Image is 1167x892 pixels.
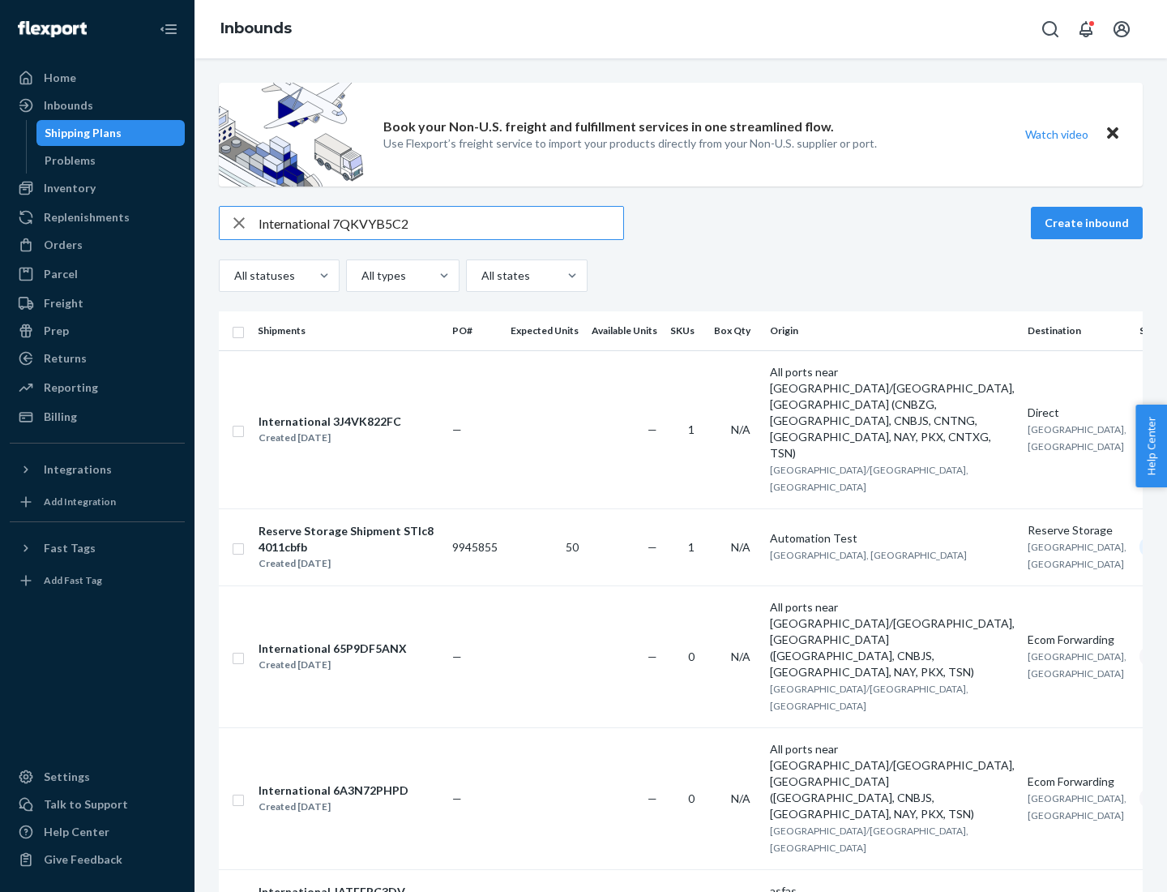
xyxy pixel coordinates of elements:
[152,13,185,45] button: Close Navigation
[688,422,695,436] span: 1
[10,457,185,482] button: Integrations
[452,422,462,436] span: —
[44,295,83,311] div: Freight
[44,97,93,114] div: Inbounds
[259,555,438,572] div: Created [DATE]
[452,650,462,663] span: —
[10,345,185,371] a: Returns
[383,135,877,152] p: Use Flexport’s freight service to import your products directly from your Non-U.S. supplier or port.
[731,422,750,436] span: N/A
[45,125,122,141] div: Shipping Plans
[770,530,1015,547] div: Automation Test
[1015,122,1099,146] button: Watch video
[10,489,185,515] a: Add Integration
[44,824,109,840] div: Help Center
[10,261,185,287] a: Parcel
[207,6,305,53] ol: breadcrumbs
[259,657,407,673] div: Created [DATE]
[10,847,185,873] button: Give Feedback
[1031,207,1143,239] button: Create inbound
[10,568,185,594] a: Add Fast Tag
[259,641,407,657] div: International 65P9DF5ANX
[44,209,130,225] div: Replenishments
[688,540,695,554] span: 1
[259,414,401,430] div: International 3J4VK822FC
[452,791,462,805] span: —
[648,422,657,436] span: —
[36,148,186,174] a: Problems
[220,19,292,37] a: Inbounds
[44,540,96,556] div: Fast Tags
[1028,522,1126,538] div: Reserve Storage
[731,540,750,554] span: N/A
[688,791,695,805] span: 0
[360,268,361,284] input: All types
[1028,632,1126,648] div: Ecom Forwarding
[648,791,657,805] span: —
[1021,311,1133,350] th: Destination
[763,311,1021,350] th: Origin
[446,311,504,350] th: PO#
[1028,405,1126,421] div: Direct
[1028,541,1126,570] span: [GEOGRAPHIC_DATA], [GEOGRAPHIC_DATA]
[770,683,968,712] span: [GEOGRAPHIC_DATA]/[GEOGRAPHIC_DATA], [GEOGRAPHIC_DATA]
[44,796,128,813] div: Talk to Support
[1135,405,1167,487] button: Help Center
[44,380,98,396] div: Reporting
[10,535,185,561] button: Fast Tags
[44,409,77,425] div: Billing
[10,232,185,258] a: Orders
[44,573,102,587] div: Add Fast Tag
[44,70,76,86] div: Home
[1102,122,1123,146] button: Close
[1105,13,1138,45] button: Open account menu
[259,430,401,446] div: Created [DATE]
[10,375,185,401] a: Reporting
[1034,13,1067,45] button: Open Search Box
[10,764,185,790] a: Settings
[664,311,707,350] th: SKUs
[259,207,623,239] input: Search inbounds by name, destination, msku...
[1028,774,1126,790] div: Ecom Forwarding
[10,204,185,230] a: Replenishments
[770,364,1015,461] div: All ports near [GEOGRAPHIC_DATA]/[GEOGRAPHIC_DATA], [GEOGRAPHIC_DATA] (CNBZG, [GEOGRAPHIC_DATA], ...
[731,791,750,805] span: N/A
[44,769,90,785] div: Settings
[770,549,967,561] span: [GEOGRAPHIC_DATA], [GEOGRAPHIC_DATA]
[259,523,438,555] div: Reserve Storage Shipment STIc84011cbfb
[259,799,408,815] div: Created [DATE]
[1028,423,1126,452] span: [GEOGRAPHIC_DATA], [GEOGRAPHIC_DATA]
[770,825,968,854] span: [GEOGRAPHIC_DATA]/[GEOGRAPHIC_DATA], [GEOGRAPHIC_DATA]
[648,540,657,554] span: —
[480,268,481,284] input: All states
[10,819,185,845] a: Help Center
[36,120,186,146] a: Shipping Plans
[44,851,122,868] div: Give Feedback
[10,318,185,344] a: Prep
[707,311,763,350] th: Box Qty
[10,175,185,201] a: Inventory
[770,599,1015,680] div: All ports near [GEOGRAPHIC_DATA]/[GEOGRAPHIC_DATA], [GEOGRAPHIC_DATA] ([GEOGRAPHIC_DATA], CNBJS, ...
[10,92,185,118] a: Inbounds
[10,290,185,316] a: Freight
[44,350,87,367] div: Returns
[1028,650,1126,680] span: [GEOGRAPHIC_DATA], [GEOGRAPHIC_DATA]
[10,404,185,430] a: Billing
[251,311,446,350] th: Shipments
[770,464,968,493] span: [GEOGRAPHIC_DATA]/[GEOGRAPHIC_DATA], [GEOGRAPHIC_DATA]
[1070,13,1102,45] button: Open notifications
[18,21,87,37] img: Flexport logo
[383,118,834,136] p: Book your Non-U.S. freight and fulfillment services in one streamlined flow.
[44,266,78,282] div: Parcel
[44,461,112,478] div: Integrations
[44,323,69,339] div: Prep
[233,268,234,284] input: All statuses
[1028,792,1126,821] span: [GEOGRAPHIC_DATA], [GEOGRAPHIC_DATA]
[731,650,750,663] span: N/A
[44,495,116,508] div: Add Integration
[45,152,96,169] div: Problems
[566,540,579,554] span: 50
[585,311,664,350] th: Available Units
[44,237,83,253] div: Orders
[446,508,504,585] td: 9945855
